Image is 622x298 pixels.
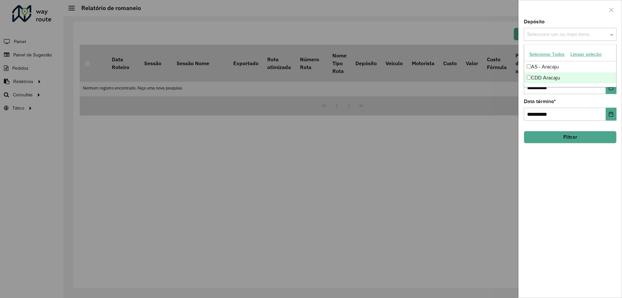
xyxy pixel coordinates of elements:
button: Choose Date [606,108,616,121]
button: Choose Date [606,81,616,94]
button: Filtrar [524,131,616,143]
label: Data término [524,98,556,105]
label: Depósito [524,18,545,26]
div: AS - Aracaju [524,61,616,72]
div: CDD Aracaju [524,72,616,83]
button: Limpar seleção [568,49,605,59]
ng-dropdown-panel: Options list [524,44,616,87]
button: Selecionar Todos [526,49,568,59]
